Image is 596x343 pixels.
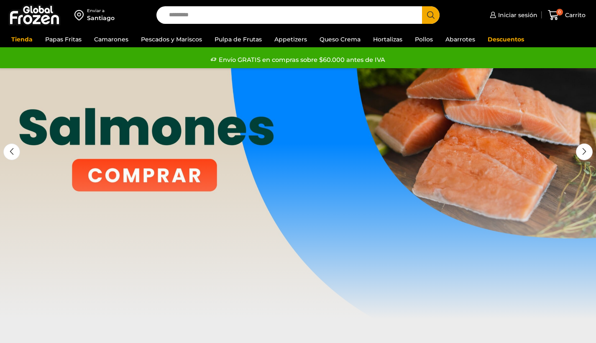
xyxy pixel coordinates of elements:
[483,31,528,47] a: Descuentos
[369,31,407,47] a: Hortalizas
[556,9,563,15] span: 0
[210,31,266,47] a: Pulpa de Frutas
[488,7,537,23] a: Iniciar sesión
[546,5,588,25] a: 0 Carrito
[137,31,206,47] a: Pescados y Mariscos
[90,31,133,47] a: Camarones
[41,31,86,47] a: Papas Fritas
[87,8,115,14] div: Enviar a
[315,31,365,47] a: Queso Crema
[87,14,115,22] div: Santiago
[563,11,586,19] span: Carrito
[270,31,311,47] a: Appetizers
[7,31,37,47] a: Tienda
[496,11,537,19] span: Iniciar sesión
[74,8,87,22] img: address-field-icon.svg
[441,31,479,47] a: Abarrotes
[411,31,437,47] a: Pollos
[422,6,440,24] button: Search button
